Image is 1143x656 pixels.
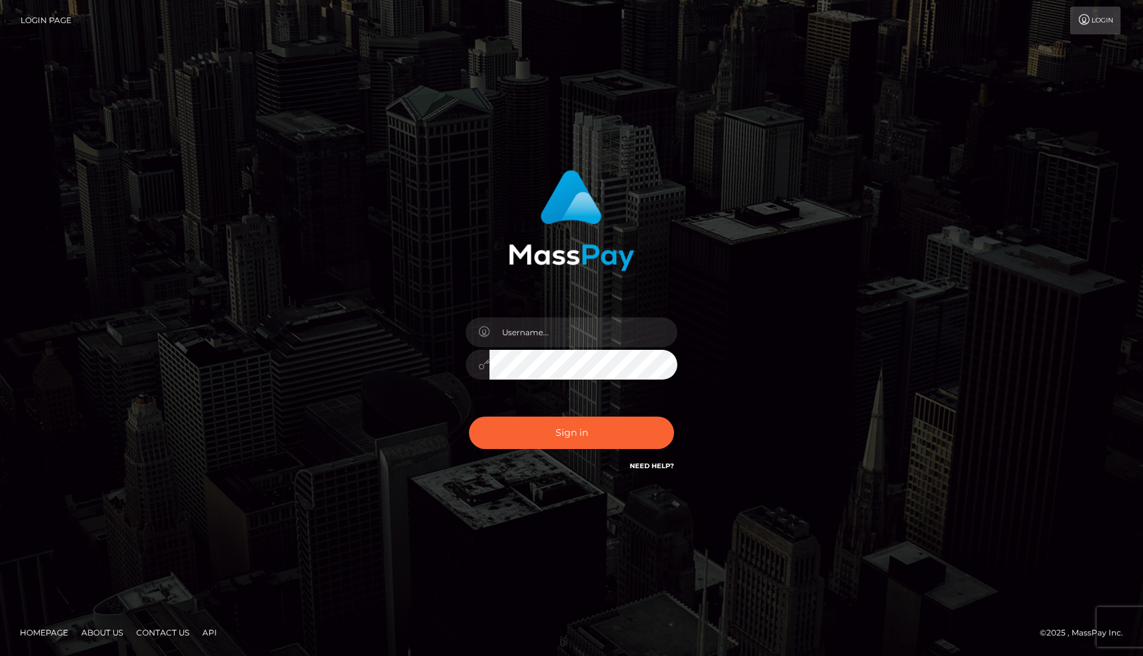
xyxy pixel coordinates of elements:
[630,462,674,470] a: Need Help?
[469,417,674,449] button: Sign in
[197,622,222,643] a: API
[489,317,677,347] input: Username...
[76,622,128,643] a: About Us
[509,170,634,271] img: MassPay Login
[131,622,194,643] a: Contact Us
[1040,626,1133,640] div: © 2025 , MassPay Inc.
[15,622,73,643] a: Homepage
[1070,7,1121,34] a: Login
[21,7,71,34] a: Login Page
